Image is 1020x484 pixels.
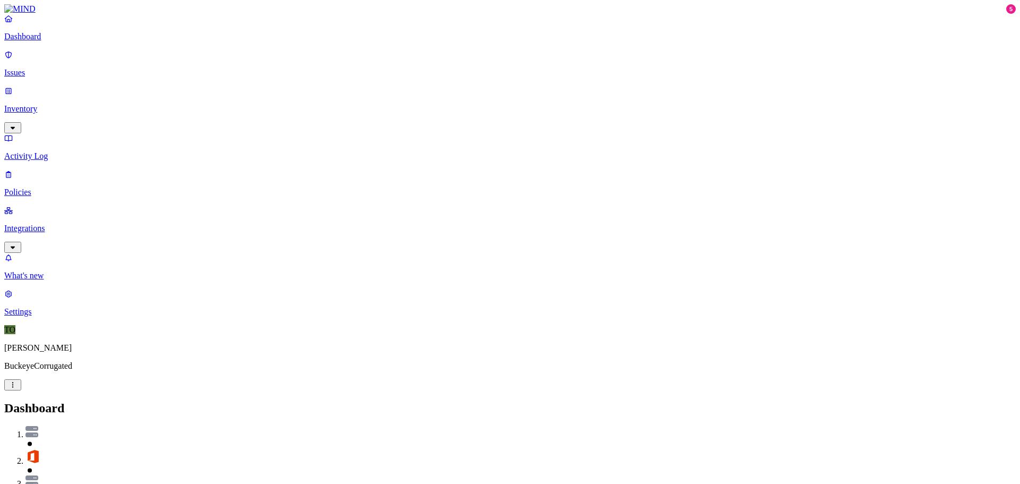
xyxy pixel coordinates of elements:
[4,151,1016,161] p: Activity Log
[4,325,15,334] span: TO
[4,4,36,14] img: MIND
[4,169,1016,197] a: Policies
[4,307,1016,317] p: Settings
[4,343,1016,353] p: [PERSON_NAME]
[4,68,1016,78] p: Issues
[4,4,1016,14] a: MIND
[4,206,1016,251] a: Integrations
[4,271,1016,281] p: What's new
[25,426,38,437] img: svg%3e
[4,86,1016,132] a: Inventory
[4,188,1016,197] p: Policies
[4,224,1016,233] p: Integrations
[4,361,1016,371] p: BuckeyeCorrugated
[4,14,1016,41] a: Dashboard
[1006,4,1016,14] div: 5
[25,449,40,464] img: svg%3e
[4,133,1016,161] a: Activity Log
[4,50,1016,78] a: Issues
[4,253,1016,281] a: What's new
[4,401,1016,415] h2: Dashboard
[4,104,1016,114] p: Inventory
[4,289,1016,317] a: Settings
[4,32,1016,41] p: Dashboard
